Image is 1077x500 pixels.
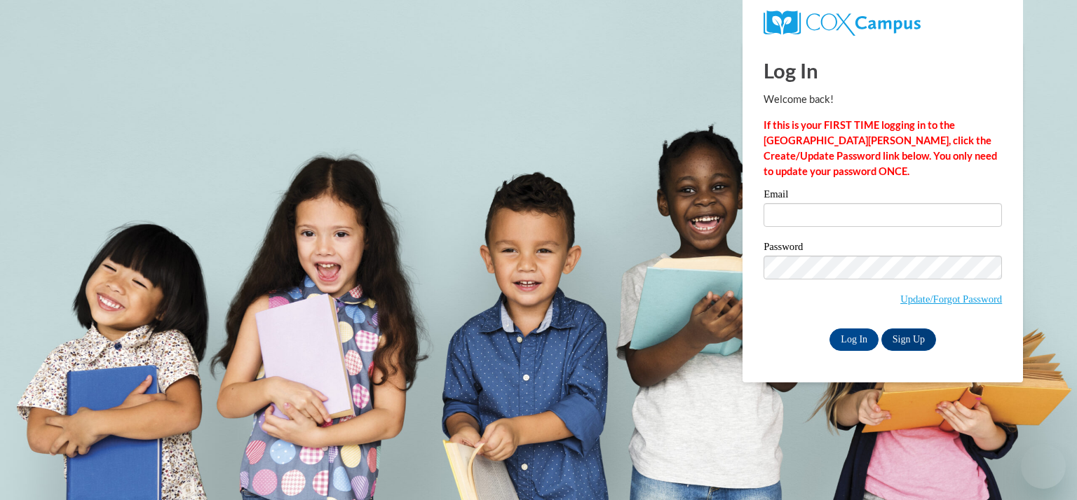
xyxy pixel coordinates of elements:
[764,11,921,36] img: COX Campus
[1021,444,1066,489] iframe: Button to launch messaging window
[900,293,1002,305] a: Update/Forgot Password
[764,92,1002,107] p: Welcome back!
[829,328,879,351] input: Log In
[764,189,1002,203] label: Email
[764,242,1002,256] label: Password
[764,119,997,177] strong: If this is your FIRST TIME logging in to the [GEOGRAPHIC_DATA][PERSON_NAME], click the Create/Upd...
[764,56,1002,85] h1: Log In
[881,328,936,351] a: Sign Up
[764,11,1002,36] a: COX Campus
